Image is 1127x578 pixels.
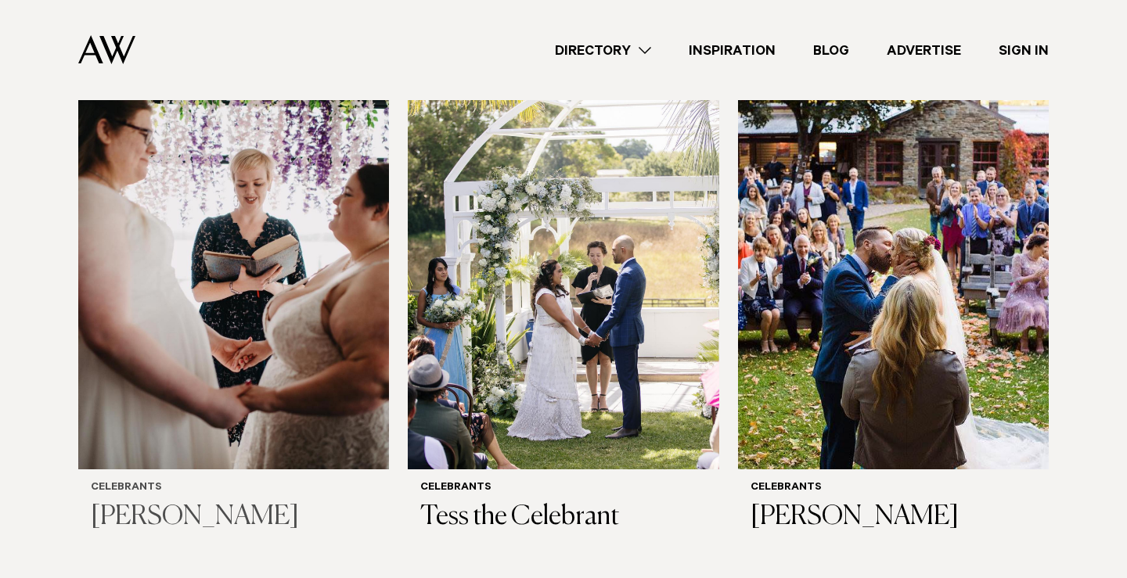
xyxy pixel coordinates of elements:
[78,35,135,64] img: Auckland Weddings Logo
[670,40,794,61] a: Inspiration
[408,52,718,546] a: Auckland Weddings Celebrants | Tess the Celebrant Celebrants Tess the Celebrant
[91,501,376,533] h3: [PERSON_NAME]
[868,40,980,61] a: Advertise
[980,40,1068,61] a: Sign In
[420,482,706,495] h6: Celebrants
[78,52,389,469] img: Auckland Weddings Celebrants | Laura Giddey
[794,40,868,61] a: Blog
[78,52,389,546] a: Auckland Weddings Celebrants | Laura Giddey Celebrants [PERSON_NAME]
[738,52,1049,469] img: Auckland Weddings Celebrants | Christine Clarkson
[420,501,706,533] h3: Tess the Celebrant
[536,40,670,61] a: Directory
[408,52,718,469] img: Auckland Weddings Celebrants | Tess the Celebrant
[751,501,1036,533] h3: [PERSON_NAME]
[751,482,1036,495] h6: Celebrants
[91,482,376,495] h6: Celebrants
[738,52,1049,546] a: Auckland Weddings Celebrants | Christine Clarkson Celebrants [PERSON_NAME]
